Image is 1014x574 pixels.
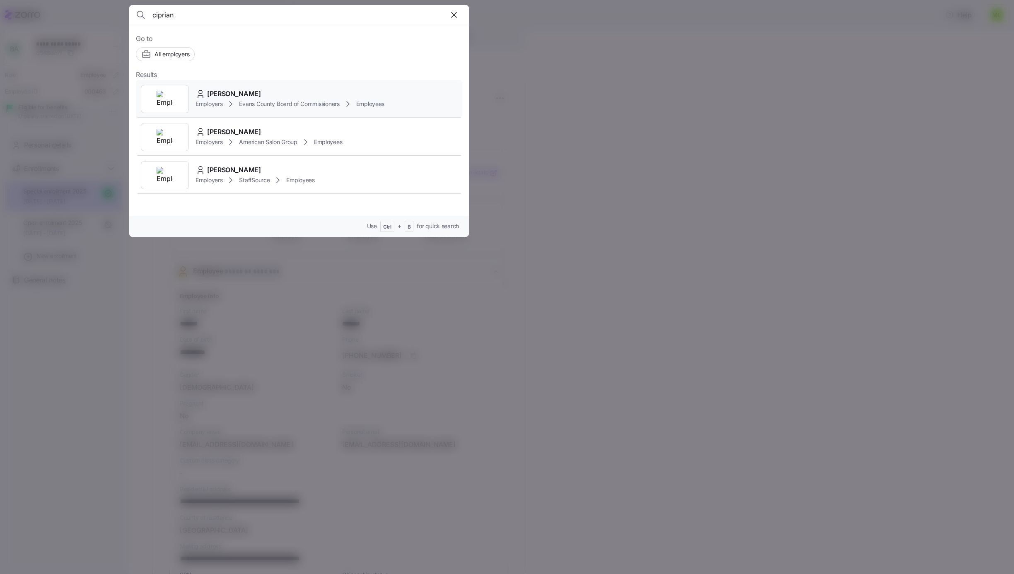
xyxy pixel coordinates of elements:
span: [PERSON_NAME] [207,165,261,175]
span: [PERSON_NAME] [207,127,261,137]
img: Employer logo [157,91,173,107]
span: StaffSource [239,176,270,184]
img: Employer logo [157,167,173,183]
span: for quick search [417,222,459,230]
img: Employer logo [157,129,173,145]
span: Go to [136,34,462,44]
span: All employers [155,50,189,58]
span: [PERSON_NAME] [207,89,261,99]
span: + [398,222,401,230]
span: American Salon Group [239,138,297,146]
span: Results [136,70,157,80]
span: Employees [356,100,384,108]
span: Employers [196,100,222,108]
span: Use [367,222,377,230]
span: Employers [196,138,222,146]
span: Ctrl [383,224,391,231]
span: Employers [196,176,222,184]
span: B [408,224,411,231]
span: Employees [286,176,314,184]
button: All employers [136,47,195,61]
span: Employees [314,138,342,146]
span: Evans County Board of Commissioners [239,100,339,108]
